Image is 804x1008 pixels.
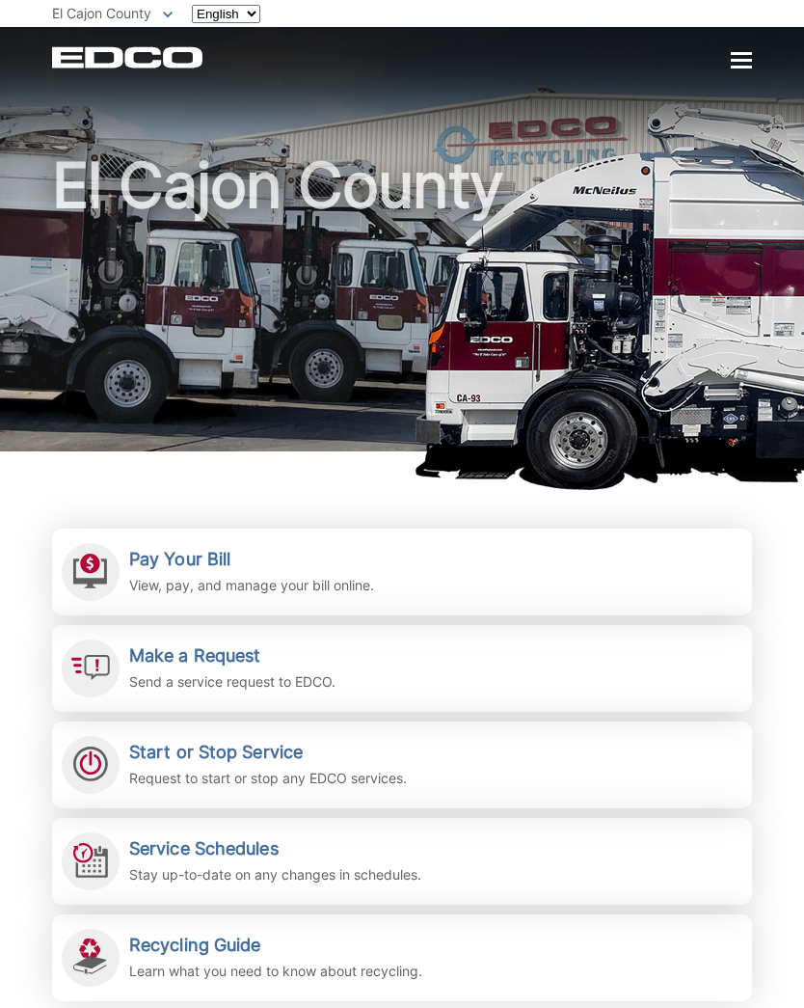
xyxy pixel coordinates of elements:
p: Send a service request to EDCO. [129,671,335,693]
h1: El Cajon County [52,154,752,460]
span: El Cajon County [52,5,151,21]
a: Service Schedules Stay up-to-date on any changes in schedules. [52,818,752,905]
h2: Start or Stop Service [129,742,407,763]
h2: Make a Request [129,645,335,667]
select: Select a language [192,5,260,23]
a: EDCD logo. Return to the homepage. [52,46,205,68]
a: Make a Request Send a service request to EDCO. [52,625,752,712]
a: Pay Your Bill View, pay, and manage your bill online. [52,529,752,615]
h2: Pay Your Bill [129,549,374,570]
p: Stay up-to-date on any changes in schedules. [129,864,421,885]
p: View, pay, and manage your bill online. [129,575,374,596]
h2: Service Schedules [129,838,421,859]
a: Recycling Guide Learn what you need to know about recycling. [52,914,752,1001]
p: Request to start or stop any EDCO services. [129,768,407,789]
p: Learn what you need to know about recycling. [129,961,422,982]
h2: Recycling Guide [129,935,422,956]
